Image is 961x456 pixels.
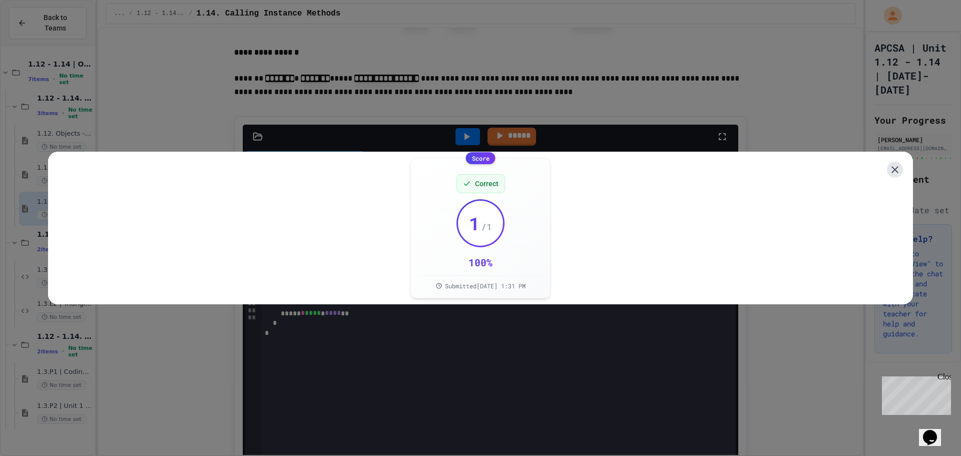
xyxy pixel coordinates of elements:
span: Submitted [DATE] 1:31 PM [445,282,526,290]
div: Chat with us now!Close [4,4,69,64]
span: / 1 [481,220,492,234]
span: Correct [475,179,499,189]
iframe: chat widget [919,416,951,446]
div: 100 % [468,255,493,269]
iframe: chat widget [878,372,951,415]
span: 1 [469,213,480,233]
div: Score [466,152,496,164]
